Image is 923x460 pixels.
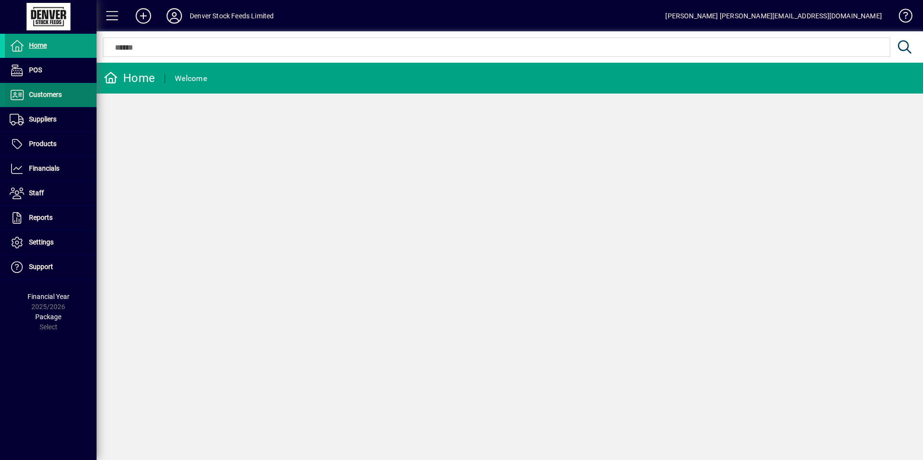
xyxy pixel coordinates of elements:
span: Customers [29,91,62,98]
span: Settings [29,238,54,246]
button: Profile [159,7,190,25]
span: Financial Year [28,293,70,300]
span: Support [29,263,53,271]
a: Financials [5,157,97,181]
div: Home [104,70,155,86]
span: Staff [29,189,44,197]
span: Suppliers [29,115,56,123]
a: POS [5,58,97,82]
span: Products [29,140,56,148]
a: Customers [5,83,97,107]
a: Knowledge Base [892,2,911,33]
button: Add [128,7,159,25]
a: Settings [5,230,97,255]
span: Financials [29,164,59,172]
a: Reports [5,206,97,230]
span: Reports [29,214,53,221]
a: Products [5,132,97,156]
div: Denver Stock Feeds Limited [190,8,274,24]
span: Home [29,41,47,49]
span: POS [29,66,42,74]
a: Staff [5,181,97,205]
a: Suppliers [5,108,97,132]
a: Support [5,255,97,279]
span: Package [35,313,61,321]
div: [PERSON_NAME] [PERSON_NAME][EMAIL_ADDRESS][DOMAIN_NAME] [665,8,882,24]
div: Welcome [175,71,207,86]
